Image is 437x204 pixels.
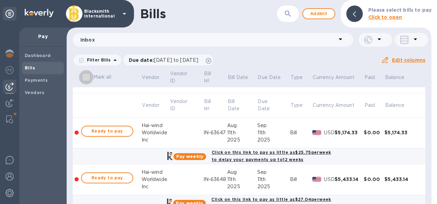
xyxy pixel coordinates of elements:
[392,57,425,63] u: Edit columns
[335,129,364,136] div: $5,174.33
[142,129,169,136] div: Worldwide
[385,102,413,109] span: Balance
[142,169,169,176] div: Hai-wind
[335,74,363,81] span: Amount
[384,129,414,136] div: $5,174.33
[335,74,355,81] p: Amount
[25,33,61,40] p: Pay
[313,74,334,81] p: Currency
[87,174,127,182] span: Ready to pay
[212,150,331,162] b: Click on this link to pay as little as $25.75 per week to delay your payments up to 12 weeks
[87,127,127,135] span: Ready to pay
[81,126,133,137] button: Ready to pay
[257,176,290,183] div: 11th
[335,176,364,183] div: $5,433.14
[335,102,363,109] span: Amount
[290,176,312,183] div: Bill
[25,78,48,83] b: Payments
[204,98,227,112] span: Bill №
[364,176,384,183] div: $0.00
[204,98,218,112] p: Bill №
[309,10,329,18] span: Add bill
[142,176,169,183] div: Worldwide
[142,74,159,81] p: Vendor
[204,70,218,84] p: Bill №
[368,14,402,20] b: Click to open
[142,122,169,129] div: Hai-wind
[3,7,16,21] div: Unpin categories
[368,7,432,13] b: Please select bills to pay
[25,90,45,95] b: Vendors
[84,9,119,19] p: Blacksmith International
[228,98,248,112] p: Bill Date
[170,98,203,112] span: Vendor ID
[365,74,384,81] span: Paid
[258,98,280,112] p: Due Date
[228,98,257,112] span: Bill Date
[335,102,355,109] p: Amount
[365,74,375,81] p: Paid
[258,98,289,112] span: Due Date
[129,57,202,64] p: Due date :
[25,53,51,58] b: Dashboard
[142,102,159,109] p: Vendor
[257,169,290,176] div: Sep
[93,73,111,81] p: Mark all
[290,129,312,136] div: Bill
[81,172,133,183] button: Ready to pay
[257,136,290,144] div: 2025
[140,7,166,21] h1: Bills
[25,65,35,70] b: Bills
[385,74,404,81] p: Balance
[258,74,281,81] p: Due Date
[291,102,303,109] p: Type
[142,102,168,109] span: Vendor
[291,74,303,81] p: Type
[384,176,414,183] div: $5,433.14
[228,74,248,81] p: Bill Date
[170,98,194,112] p: Vendor ID
[313,102,334,109] p: Currency
[84,57,111,63] p: Filter Bills
[257,129,290,136] div: 11th
[227,183,257,190] div: 2025
[324,129,335,136] p: USD
[365,102,384,109] span: Paid
[227,129,257,136] div: 11th
[170,70,203,84] span: Vendor ID
[25,9,54,17] img: Logo
[204,70,227,84] span: Bill №
[385,102,404,109] p: Balance
[312,177,322,182] img: USD
[203,129,227,136] div: IN-63647
[385,74,413,81] span: Balance
[227,136,257,144] div: 2025
[176,154,203,159] b: Pay weekly
[365,102,375,109] p: Paid
[123,55,213,66] div: Due date:[DATE] to [DATE]
[302,8,335,19] button: Addbill
[5,66,14,74] img: Foreign exchange
[227,169,257,176] div: Aug
[291,102,312,109] span: Type
[364,129,384,136] div: $0.00
[257,183,290,190] div: 2025
[170,70,194,84] p: Vendor ID
[154,57,198,63] span: [DATE] to [DATE]
[203,176,227,183] div: IN-63648
[142,136,169,144] div: Inc
[324,176,335,183] p: USD
[142,74,168,81] span: Vendor
[227,122,257,129] div: Aug
[227,176,257,183] div: 11th
[80,36,336,43] p: Inbox
[142,183,169,190] div: Inc
[257,122,290,129] div: Sep
[312,130,322,135] img: USD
